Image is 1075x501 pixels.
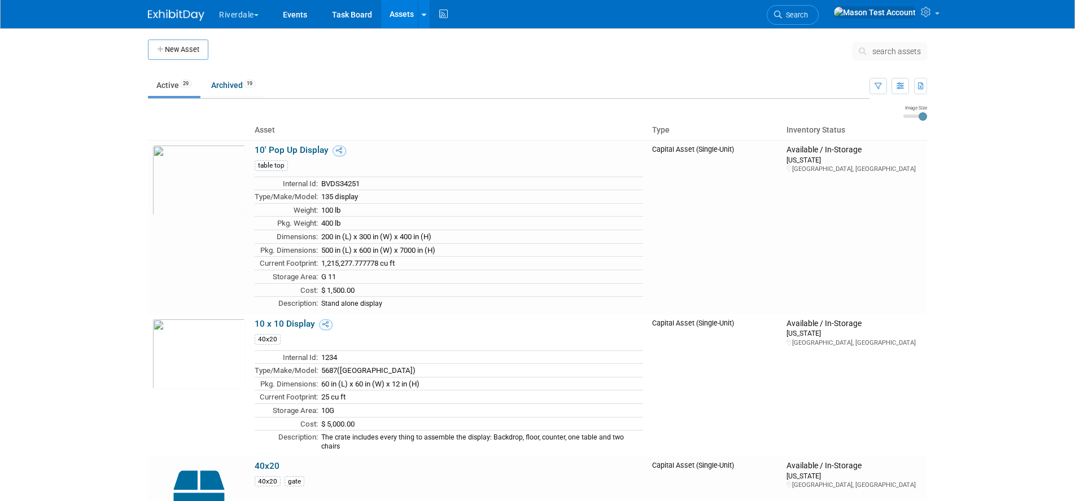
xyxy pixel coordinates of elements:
[318,364,643,377] td: 5687([GEOGRAPHIC_DATA])
[255,476,281,487] div: 40x20
[321,219,340,227] span: 400 lb
[318,177,643,190] td: BVDS34251
[321,232,431,241] span: 200 in (L) x 300 in (W) x 400 in (H)
[255,203,318,217] td: Weight:
[872,47,921,56] span: search assets
[250,121,648,140] th: Asset
[255,377,318,390] td: Pkg. Dimensions:
[786,328,923,338] div: [US_STATE]
[255,350,318,364] td: Internal Id:
[243,80,256,88] span: 19
[786,339,923,347] div: [GEOGRAPHIC_DATA], [GEOGRAPHIC_DATA]
[786,155,923,165] div: [US_STATE]
[786,471,923,481] div: [US_STATE]
[903,104,927,111] div: Image Size
[321,300,643,308] div: Stand alone display
[318,390,643,404] td: 25 cu ft
[180,80,192,88] span: 29
[318,270,643,283] td: G 11
[255,297,318,310] td: Description:
[786,319,923,329] div: Available / In-Storage
[255,430,318,452] td: Description:
[767,5,819,25] a: Search
[148,39,208,60] button: New Asset
[786,145,923,155] div: Available / In-Storage
[318,190,643,204] td: 135 display
[255,190,318,204] td: Type/Make/Model:
[255,283,318,297] td: Cost:
[148,74,200,96] a: Active29
[255,177,318,190] td: Internal Id:
[255,230,318,244] td: Dimensions:
[255,364,318,377] td: Type/Make/Model:
[255,145,329,155] a: 10' Pop Up Display
[255,243,318,257] td: Pkg. Dimensions:
[255,417,318,430] td: Cost:
[648,314,782,456] td: Capital Asset (Single-Unit)
[255,257,318,270] td: Current Footprint:
[273,406,318,415] span: Storage Area:
[648,140,782,314] td: Capital Asset (Single-Unit)
[318,404,643,417] td: 10G
[321,433,643,451] div: The crate includes every thing to assemble the display: Backdrop, floor, counter, one table and t...
[285,476,304,487] div: gate
[203,74,264,96] a: Archived19
[786,461,923,471] div: Available / In-Storage
[648,121,782,140] th: Type
[318,257,643,270] td: 1,215,277.777778 cu ft
[318,350,643,364] td: 1234
[273,273,318,281] span: Storage Area:
[255,160,288,171] div: table top
[853,42,927,60] button: search assets
[321,206,340,214] span: 100 lb
[786,481,923,489] div: [GEOGRAPHIC_DATA], [GEOGRAPHIC_DATA]
[321,380,419,388] span: 60 in (L) x 60 in (W) x 12 in (H)
[782,11,808,19] span: Search
[321,246,435,254] span: 500 in (L) x 600 in (W) x 7000 in (H)
[833,6,916,19] img: Mason Test Account
[318,417,643,430] td: $ 5,000.00
[255,461,279,471] a: 40x20
[148,10,204,21] img: ExhibitDay
[318,283,643,297] td: $ 1,500.00
[255,334,281,345] div: 40x20
[255,319,315,329] a: 10 x 10 Display
[255,390,318,404] td: Current Footprint:
[255,217,318,230] td: Pkg. Weight:
[786,165,923,173] div: [GEOGRAPHIC_DATA], [GEOGRAPHIC_DATA]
